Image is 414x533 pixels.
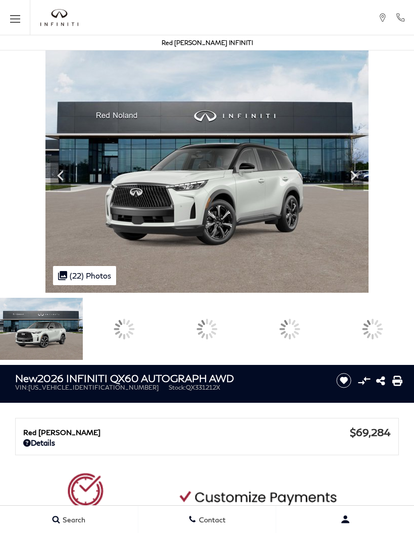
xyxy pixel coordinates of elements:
[23,426,391,438] a: Red [PERSON_NAME] $69,284
[356,373,372,388] button: Compare vehicle
[15,372,324,384] h1: 2026 INFINITI QX60 AUTOGRAPH AWD
[15,372,37,384] strong: New
[40,9,78,26] img: INFINITI
[392,375,402,387] a: Print this New 2026 INFINITI QX60 AUTOGRAPH AWD
[45,50,369,293] img: New 2026 2T RAD WHT INFINITI AUTOGRAPH AWD image 1
[23,428,350,437] span: Red [PERSON_NAME]
[53,266,116,285] div: (22) Photos
[333,372,355,389] button: Save vehicle
[169,384,186,391] span: Stock:
[196,515,226,524] span: Contact
[23,438,391,447] a: Details
[15,384,28,391] span: VIN:
[40,9,78,26] a: infiniti
[276,507,414,532] button: user-profile-menu
[162,39,253,46] a: Red [PERSON_NAME] INFINITI
[350,426,391,438] span: $69,284
[186,384,220,391] span: QX331212X
[28,384,159,391] span: [US_VEHICLE_IDENTIFICATION_NUMBER]
[60,515,85,524] span: Search
[376,375,385,387] a: Share this New 2026 INFINITI QX60 AUTOGRAPH AWD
